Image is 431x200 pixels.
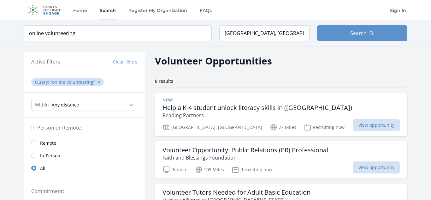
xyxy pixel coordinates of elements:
a: Volunteer Opportunity: Public Relations (PR) Professional Faith and Blessings Foundation Remote 1... [155,141,407,179]
p: [GEOGRAPHIC_DATA], [GEOGRAPHIC_DATA] [162,124,262,131]
button: ✕ [97,79,101,85]
input: Keyword [24,25,212,41]
span: View opportunity [353,161,400,173]
span: Query : [35,79,50,85]
a: In-Person [24,149,145,162]
legend: In-Person or Remote: [31,124,137,131]
p: Reading Partners [162,112,352,119]
span: Remote [40,140,56,146]
p: 109 Miles [195,166,224,173]
h3: Active filters [31,58,60,65]
input: Location [219,25,310,41]
span: 8 results [155,78,173,84]
span: New! [162,98,173,103]
button: Clear filters [113,59,137,65]
span: In-Person [40,153,60,159]
a: New! Help a K-4 student unlock literacy skills in ([GEOGRAPHIC_DATA]) Reading Partners [GEOGRAPHI... [155,93,407,136]
p: Faith and Blessings Foundation [162,154,328,161]
h3: Volunteer Tutors Needed for Adult Basic Education [162,189,310,196]
a: Remote [24,136,145,149]
a: All [24,162,145,174]
h3: Help a K-4 student unlock literacy skills in ([GEOGRAPHIC_DATA]) [162,104,352,112]
select: Search Radius [31,99,137,111]
p: Remote [162,166,187,173]
button: Search [317,25,407,41]
q: online volunteering [50,79,95,85]
legend: Commitment: [31,187,137,195]
span: View opportunity [353,119,400,131]
p: Recruiting now [232,166,272,173]
h3: Volunteer Opportunity: Public Relations (PR) Professional [162,146,328,154]
p: Recruiting now [304,124,345,131]
p: 27 Miles [270,124,296,131]
h2: Volunteer Opportunities [155,54,272,68]
span: Search [350,29,367,37]
span: All [40,165,45,172]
